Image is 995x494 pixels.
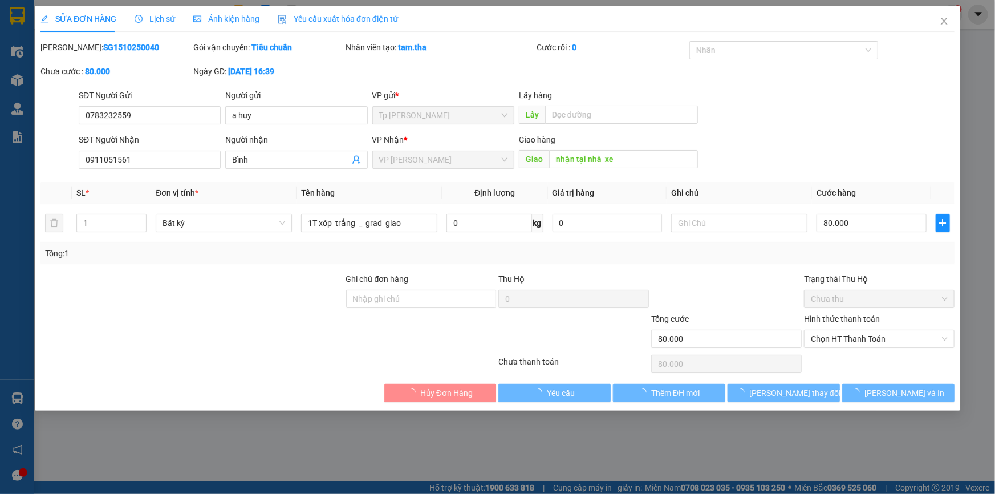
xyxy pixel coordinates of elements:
[532,214,543,232] span: kg
[534,388,547,396] span: loading
[346,290,497,308] input: Ghi chú đơn hàng
[40,41,191,54] div: [PERSON_NAME]:
[85,67,110,76] b: 80.000
[278,14,398,23] span: Yêu cầu xuất hóa đơn điện tử
[399,43,427,52] b: tam.tha
[278,15,287,24] img: icon
[852,388,865,396] span: loading
[379,151,507,168] span: VP Phan Rang
[498,355,651,375] div: Chưa thanh toán
[519,150,549,168] span: Giao
[384,384,497,402] button: Hủy Đơn Hàng
[251,43,292,52] b: Tiêu chuẩn
[547,387,575,399] span: Yêu cầu
[728,384,840,402] button: [PERSON_NAME] thay đổi
[651,387,700,399] span: Thêm ĐH mới
[639,388,651,396] span: loading
[537,41,687,54] div: Cước rồi :
[572,43,576,52] b: 0
[372,89,514,102] div: VP gửi
[79,133,221,146] div: SĐT Người Nhận
[519,91,552,100] span: Lấy hàng
[76,188,86,197] span: SL
[545,106,698,124] input: Dọc đường
[549,150,698,168] input: Dọc đường
[474,188,515,197] span: Định lượng
[804,273,955,285] div: Trạng thái Thu Hộ
[613,384,725,402] button: Thêm ĐH mới
[135,15,143,23] span: clock-circle
[45,247,384,260] div: Tổng: 1
[225,89,367,102] div: Người gửi
[936,218,949,228] span: plus
[156,188,198,197] span: Đơn vị tính
[408,388,420,396] span: loading
[811,290,948,307] span: Chưa thu
[817,188,856,197] span: Cước hàng
[940,17,949,26] span: close
[193,14,259,23] span: Ảnh kiện hàng
[420,387,473,399] span: Hủy Đơn Hàng
[346,274,409,284] label: Ghi chú đơn hàng
[301,214,437,232] input: VD: Bàn, Ghế
[811,330,948,347] span: Chọn HT Thanh Toán
[372,135,404,144] span: VP Nhận
[193,15,201,23] span: picture
[804,314,880,323] label: Hình thức thanh toán
[519,135,555,144] span: Giao hàng
[519,106,545,124] span: Lấy
[301,188,335,197] span: Tên hàng
[865,387,945,399] span: [PERSON_NAME] và In
[228,67,274,76] b: [DATE] 16:39
[163,214,285,232] span: Bất kỳ
[499,384,611,402] button: Yêu cầu
[842,384,955,402] button: [PERSON_NAME] và In
[553,188,595,197] span: Giá trị hàng
[79,89,221,102] div: SĐT Người Gửi
[936,214,950,232] button: plus
[379,107,507,124] span: Tp Hồ Chí Minh
[651,314,689,323] span: Tổng cước
[40,65,191,78] div: Chưa cước :
[928,6,960,38] button: Close
[193,65,344,78] div: Ngày GD:
[193,41,344,54] div: Gói vận chuyển:
[737,388,749,396] span: loading
[45,214,63,232] button: delete
[40,15,48,23] span: edit
[667,182,812,204] th: Ghi chú
[498,274,525,284] span: Thu Hộ
[103,43,159,52] b: SG1510250040
[40,14,116,23] span: SỬA ĐƠN HÀNG
[225,133,367,146] div: Người nhận
[749,387,840,399] span: [PERSON_NAME] thay đổi
[671,214,807,232] input: Ghi Chú
[346,41,535,54] div: Nhân viên tạo:
[135,14,175,23] span: Lịch sử
[352,155,361,164] span: user-add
